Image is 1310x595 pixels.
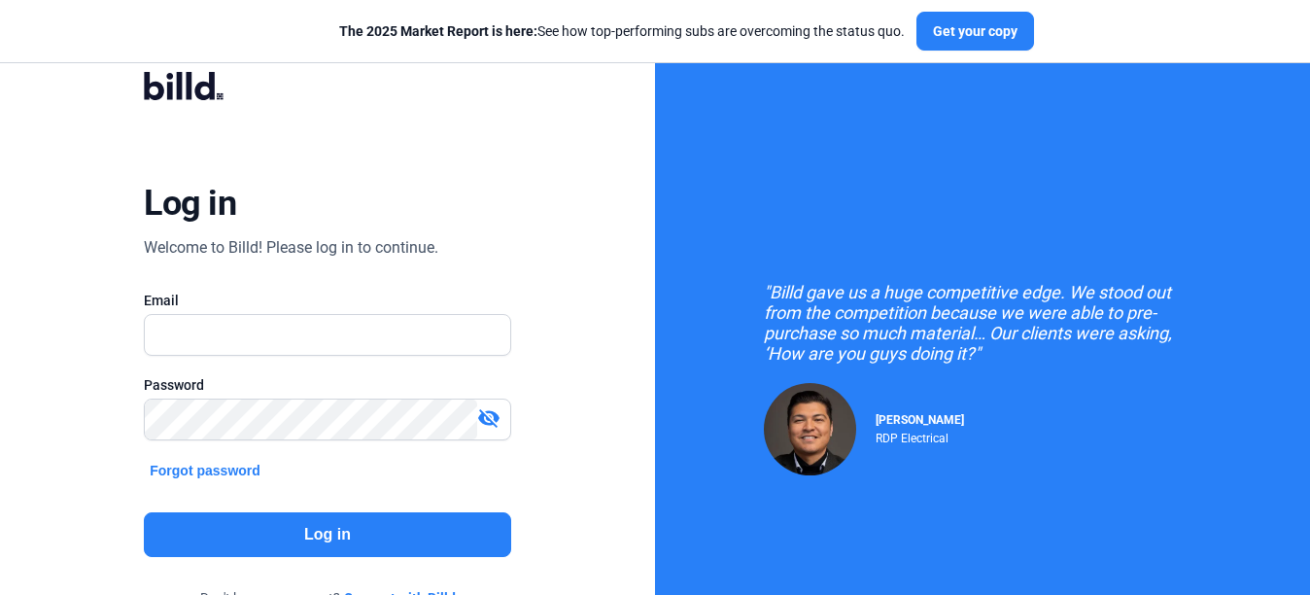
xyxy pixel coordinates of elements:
button: Get your copy [916,12,1034,51]
span: [PERSON_NAME] [876,413,964,427]
div: Password [144,375,510,395]
div: Email [144,291,510,310]
div: Log in [144,182,236,225]
div: See how top-performing subs are overcoming the status quo. [339,21,905,41]
mat-icon: visibility_off [477,406,500,430]
button: Log in [144,512,510,557]
div: RDP Electrical [876,427,964,445]
span: The 2025 Market Report is here: [339,23,537,39]
div: Welcome to Billd! Please log in to continue. [144,236,438,260]
button: Forgot password [144,460,266,481]
div: "Billd gave us a huge competitive edge. We stood out from the competition because we were able to... [764,282,1201,364]
img: Raul Pacheco [764,383,856,475]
